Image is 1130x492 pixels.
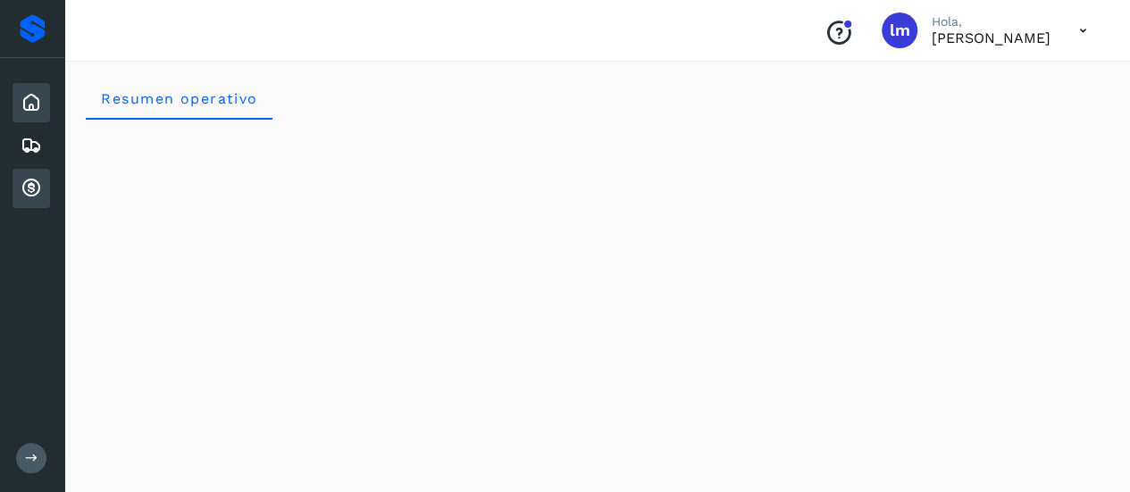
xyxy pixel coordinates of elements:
p: Hola, [932,14,1050,29]
span: Resumen operativo [100,90,258,107]
p: lourdes murillo cabrera [932,29,1050,46]
div: Inicio [13,83,50,122]
div: Embarques [13,126,50,165]
div: Cuentas por cobrar [13,169,50,208]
